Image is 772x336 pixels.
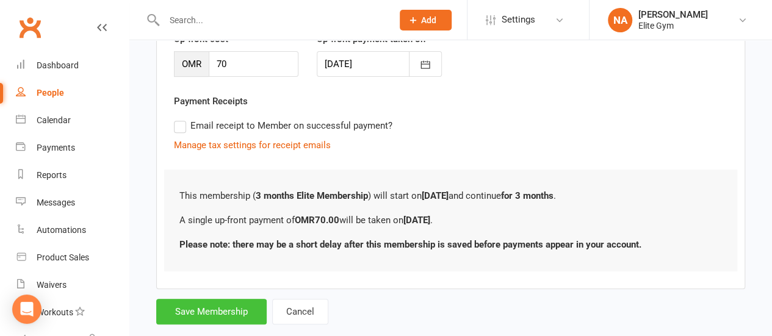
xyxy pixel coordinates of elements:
label: Payment Receipts [174,94,248,109]
a: Clubworx [15,12,45,43]
div: Messages [37,198,75,207]
a: Dashboard [16,52,129,79]
button: Cancel [272,299,328,324]
a: Manage tax settings for receipt emails [174,140,331,151]
b: Please note: there may be a short delay after this membership is saved before payments appear in ... [179,239,641,250]
a: Workouts [16,299,129,326]
button: Add [400,10,452,30]
span: Settings [502,6,535,34]
div: People [37,88,64,98]
p: This membership ( ) will start on and continue . [179,188,722,203]
div: Automations [37,225,86,235]
p: A single up-front payment of will be taken on . [179,213,722,227]
b: OMR70.00 [295,215,339,226]
a: People [16,79,129,107]
div: Elite Gym [638,20,708,31]
b: [DATE] [403,215,430,226]
span: OMR [174,51,209,77]
span: Add [421,15,436,25]
b: for 3 months [501,190,554,201]
a: Payments [16,134,129,162]
div: Waivers [37,280,67,290]
div: Dashboard [37,60,79,70]
b: [DATE] [422,190,449,201]
div: Workouts [37,307,73,317]
div: [PERSON_NAME] [638,9,708,20]
a: Messages [16,189,129,216]
div: Product Sales [37,252,89,262]
div: Open Intercom Messenger [12,295,41,324]
b: 3 months Elite Membership [256,190,368,201]
a: Product Sales [16,244,129,271]
a: Automations [16,216,129,244]
div: Payments [37,143,75,152]
input: Search... [161,12,384,29]
label: Email receipt to Member on successful payment? [174,118,392,133]
a: Reports [16,162,129,189]
a: Waivers [16,271,129,299]
a: Calendar [16,107,129,134]
div: NA [608,8,632,32]
button: Save Membership [156,299,267,324]
div: Reports [37,170,67,180]
div: Calendar [37,115,71,125]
